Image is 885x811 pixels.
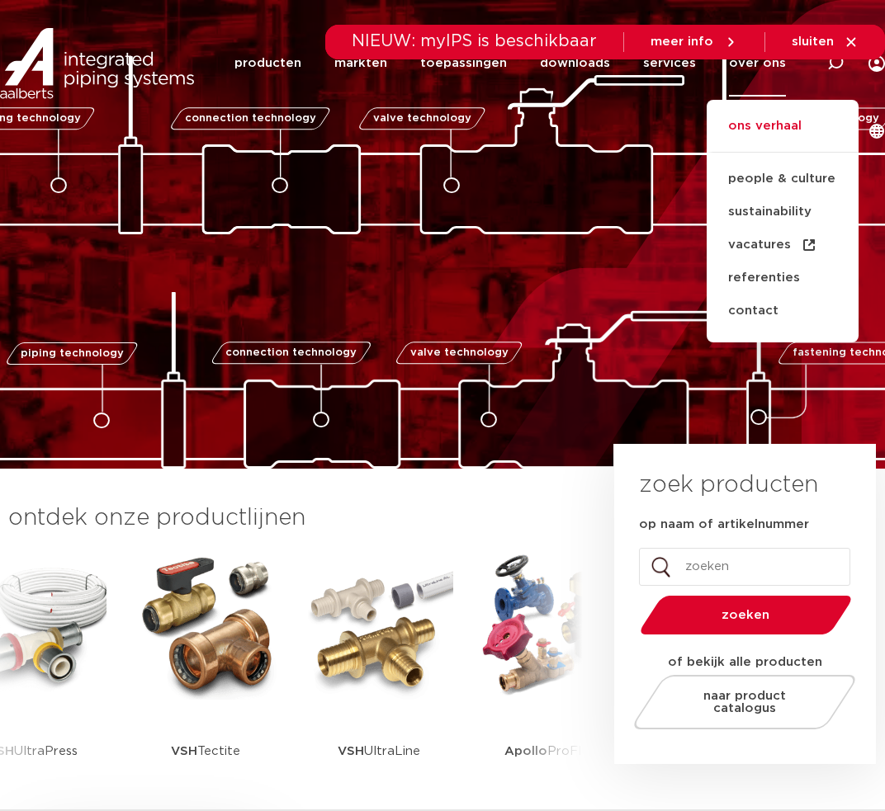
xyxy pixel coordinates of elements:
[478,551,627,803] a: ApolloProFlow
[639,548,850,586] input: zoeken
[338,700,420,803] p: UltraLine
[792,35,859,50] a: sluiten
[420,30,507,97] a: toepassingen
[540,30,610,97] a: downloads
[20,348,123,359] span: piping technology
[639,469,818,502] h3: zoek producten
[131,551,280,803] a: VSHTectite
[682,690,807,714] span: naar product catalogus
[409,347,508,358] span: valve technology
[504,745,547,757] strong: Apollo
[643,30,696,97] a: services
[707,229,859,262] a: vacatures
[651,35,738,50] a: meer info
[634,594,859,636] button: zoeken
[651,35,713,48] span: meer info
[668,656,822,668] strong: of bekijk alle producten
[868,30,885,97] div: my IPS
[639,516,809,533] label: op naam of artikelnummer
[334,30,387,97] a: markten
[707,196,859,229] a: sustainability
[729,30,786,97] a: over ons
[8,502,558,535] h3: ontdek onze productlijnen
[707,262,859,295] a: referenties
[338,745,364,757] strong: VSH
[630,675,860,729] a: naar product catalogus
[352,33,597,50] span: NIEUW: myIPS is beschikbaar
[171,700,240,803] p: Tectite
[234,30,301,97] a: producten
[707,295,859,328] a: contact
[234,30,786,97] nav: Menu
[792,35,834,48] span: sluiten
[171,745,197,757] strong: VSH
[683,609,809,621] span: zoeken
[504,700,600,803] p: ProFlow
[707,163,859,196] a: people & culture
[707,116,859,153] a: ons verhaal
[305,551,453,803] a: VSHUltraLine
[226,347,357,358] span: connection technology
